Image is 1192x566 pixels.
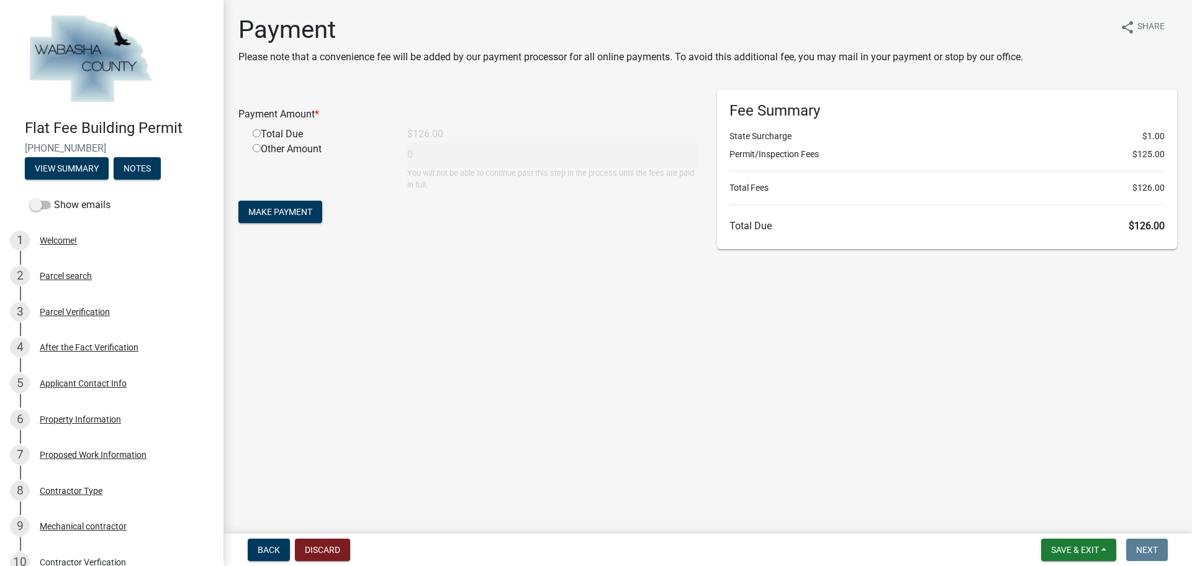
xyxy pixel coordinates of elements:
p: Please note that a convenience fee will be added by our payment processor for all online payments... [238,50,1023,65]
button: View Summary [25,157,109,180]
div: Parcel Verification [40,308,110,316]
button: Discard [295,539,350,561]
div: Total Due [243,127,398,142]
div: Payment Amount [229,107,708,122]
span: $126.00 [1129,220,1165,232]
wm-modal-confirm: Summary [25,164,109,174]
button: Back [248,539,290,561]
div: 9 [10,516,30,536]
span: $125.00 [1132,148,1165,161]
h6: Fee Summary [729,102,1165,120]
wm-modal-confirm: Notes [114,164,161,174]
div: Welcome! [40,236,77,245]
div: Contractor Type [40,486,102,495]
li: State Surcharge [729,130,1165,143]
div: 1 [10,231,30,250]
div: Mechanical contractor [40,522,127,531]
span: Back [258,545,280,555]
button: Next [1126,539,1168,561]
button: shareShare [1110,15,1175,39]
div: After the Fact Verification [40,343,138,352]
div: Other Amount [243,142,398,191]
span: [PHONE_NUMBER] [25,142,199,154]
button: Make Payment [238,201,322,223]
div: 4 [10,337,30,357]
span: Share [1137,20,1165,35]
label: Show emails [30,198,111,212]
div: 6 [10,409,30,429]
div: Property Information [40,415,121,424]
div: Parcel search [40,272,92,280]
li: Permit/Inspection Fees [729,148,1165,161]
span: $1.00 [1142,130,1165,143]
div: Proposed Work Information [40,450,147,459]
div: 5 [10,373,30,393]
h6: Total Due [729,220,1165,232]
div: Applicant Contact Info [40,379,127,388]
span: Save & Exit [1051,545,1099,555]
h4: Flat Fee Building Permit [25,119,214,137]
span: Make Payment [248,207,312,217]
li: Total Fees [729,181,1165,194]
span: $126.00 [1132,181,1165,194]
div: 3 [10,302,30,322]
h1: Payment [238,15,1023,45]
div: 8 [10,481,30,501]
span: Next [1136,545,1158,555]
div: 7 [10,445,30,465]
div: 2 [10,266,30,286]
button: Save & Exit [1041,539,1116,561]
button: Notes [114,157,161,180]
img: Wabasha County, Minnesota [25,13,156,106]
i: share [1120,20,1135,35]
